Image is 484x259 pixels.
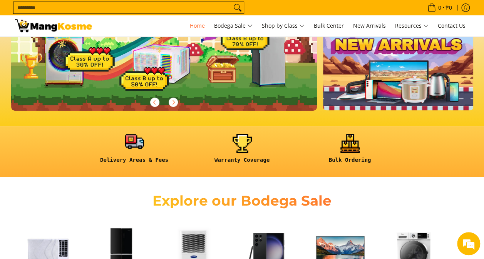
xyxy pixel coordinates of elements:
[231,2,244,13] button: Search
[310,15,348,36] a: Bulk Center
[84,134,184,169] a: <h6><strong>Delivery Areas & Fees</strong></h6>
[15,19,92,32] img: Mang Kosme: Your Home Appliances Warehouse Sale Partner!
[186,15,209,36] a: Home
[214,21,253,31] span: Bodega Sale
[100,15,469,36] nav: Main Menu
[425,3,454,12] span: •
[125,132,144,151] img: <h6><strong>Delivery Areas & Fees</strong></h6>
[262,21,305,31] span: Shop by Class
[146,94,163,111] button: Previous
[131,192,354,209] h2: Explore our Bodega Sale
[353,22,386,29] span: New Arrivals
[210,15,256,36] a: Bodega Sale
[438,22,466,29] span: Contact Us
[444,5,453,10] span: ₱0
[165,94,182,111] button: Next
[192,134,292,169] a: <h6><strong>Warranty Coverage</strong></h6>
[258,15,308,36] a: Shop by Class
[314,22,344,29] span: Bulk Center
[434,15,469,36] a: Contact Us
[190,22,205,29] span: Home
[300,134,400,169] a: <h6><strong>Bulk Ordering</strong></h6>
[395,21,429,31] span: Resources
[391,15,432,36] a: Resources
[349,15,390,36] a: New Arrivals
[437,5,442,10] span: 0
